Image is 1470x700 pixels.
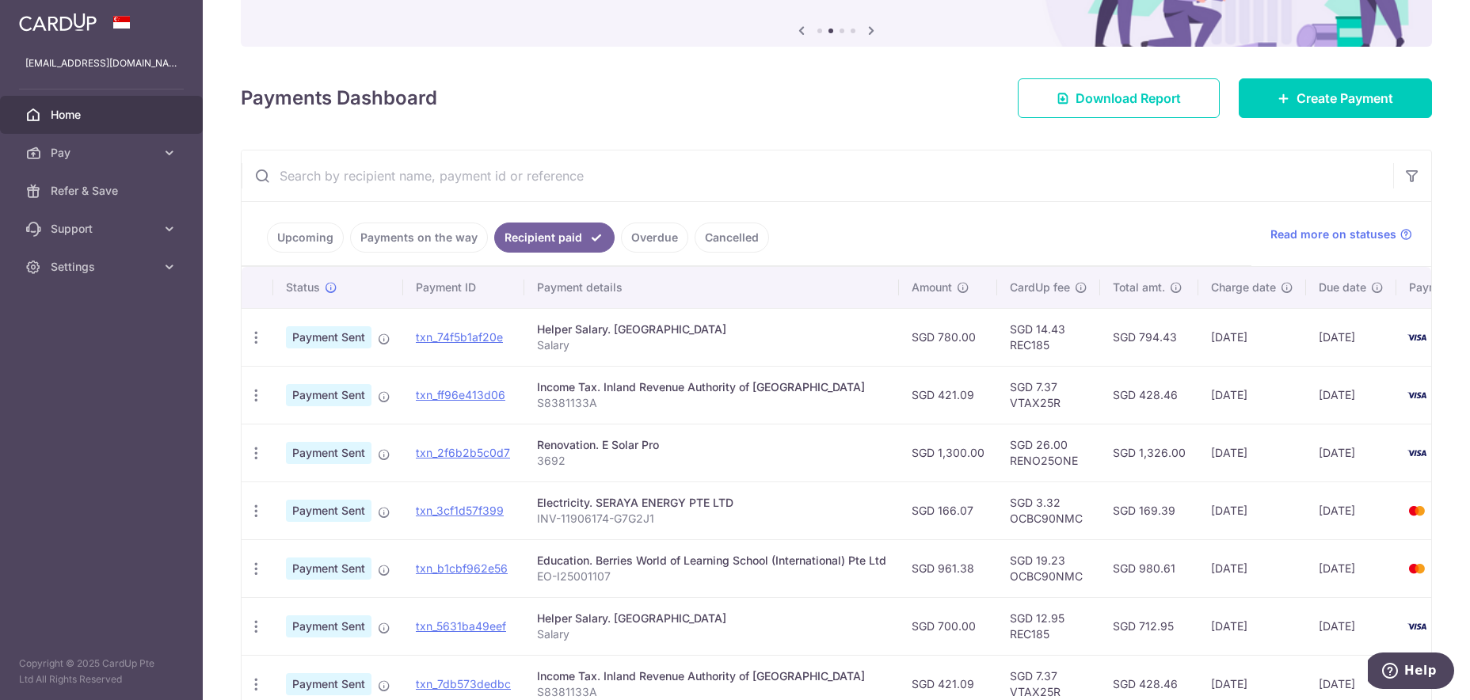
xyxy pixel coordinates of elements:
th: Payment ID [403,267,524,308]
p: S8381133A [537,395,886,411]
p: INV-11906174-G7G2J1 [537,511,886,527]
span: Payment Sent [286,673,371,695]
input: Search by recipient name, payment id or reference [242,150,1393,201]
span: Support [51,221,155,237]
span: Total amt. [1113,280,1165,295]
td: SGD 961.38 [899,539,997,597]
a: Cancelled [695,223,769,253]
div: Income Tax. Inland Revenue Authority of [GEOGRAPHIC_DATA] [537,668,886,684]
span: Payment Sent [286,384,371,406]
span: Read more on statuses [1270,226,1396,242]
span: Payment Sent [286,500,371,522]
td: [DATE] [1198,424,1306,481]
p: 3692 [537,453,886,469]
a: txn_3cf1d57f399 [416,504,504,517]
p: [EMAIL_ADDRESS][DOMAIN_NAME] [25,55,177,71]
img: Bank Card [1401,617,1433,636]
td: [DATE] [1306,308,1396,366]
img: Bank Card [1401,501,1433,520]
p: EO-I25001107 [537,569,886,584]
iframe: Opens a widget where you can find more information [1368,652,1454,692]
div: Renovation. E Solar Pro [537,437,886,453]
span: Pay [51,145,155,161]
td: SGD 780.00 [899,308,997,366]
span: Payment Sent [286,442,371,464]
a: txn_2f6b2b5c0d7 [416,446,510,459]
img: Bank Card [1401,559,1433,578]
td: SGD 166.07 [899,481,997,539]
td: SGD 3.32 OCBC90NMC [997,481,1100,539]
a: txn_7db573dedbc [416,677,511,690]
span: Payment Sent [286,615,371,637]
span: Payment Sent [286,557,371,580]
td: SGD 1,326.00 [1100,424,1198,481]
a: txn_ff96e413d06 [416,388,505,401]
div: Education. Berries World of Learning School (International) Pte Ltd [537,553,886,569]
p: S8381133A [537,684,886,700]
span: Status [286,280,320,295]
span: Amount [912,280,952,295]
td: SGD 19.23 OCBC90NMC [997,539,1100,597]
th: Payment details [524,267,899,308]
td: [DATE] [1198,308,1306,366]
td: SGD 7.37 VTAX25R [997,366,1100,424]
div: Income Tax. Inland Revenue Authority of [GEOGRAPHIC_DATA] [537,379,886,395]
a: Download Report [1018,78,1220,118]
td: SGD 980.61 [1100,539,1198,597]
a: Read more on statuses [1270,226,1412,242]
span: Refer & Save [51,183,155,199]
div: Helper Salary. [GEOGRAPHIC_DATA] [537,611,886,626]
a: txn_5631ba49eef [416,619,506,633]
td: [DATE] [1306,366,1396,424]
td: [DATE] [1198,539,1306,597]
h4: Payments Dashboard [241,84,437,112]
td: SGD 428.46 [1100,366,1198,424]
p: Salary [537,337,886,353]
td: SGD 169.39 [1100,481,1198,539]
a: txn_b1cbf962e56 [416,561,508,575]
td: [DATE] [1198,597,1306,655]
td: SGD 712.95 [1100,597,1198,655]
td: SGD 1,300.00 [899,424,997,481]
span: Charge date [1211,280,1276,295]
td: [DATE] [1306,424,1396,481]
img: Bank Card [1401,328,1433,347]
img: CardUp [19,13,97,32]
span: Download Report [1076,89,1181,108]
a: Recipient paid [494,223,615,253]
td: SGD 421.09 [899,366,997,424]
td: [DATE] [1306,539,1396,597]
div: Helper Salary. [GEOGRAPHIC_DATA] [537,321,886,337]
span: Due date [1319,280,1366,295]
td: [DATE] [1306,597,1396,655]
a: txn_74f5b1af20e [416,330,503,344]
td: SGD 14.43 REC185 [997,308,1100,366]
a: Overdue [621,223,688,253]
a: Create Payment [1239,78,1432,118]
span: Settings [51,259,155,275]
td: SGD 26.00 RENO25ONE [997,424,1100,481]
span: Home [51,107,155,123]
td: [DATE] [1198,366,1306,424]
div: Electricity. SERAYA ENERGY PTE LTD [537,495,886,511]
span: CardUp fee [1010,280,1070,295]
p: Salary [537,626,886,642]
td: SGD 700.00 [899,597,997,655]
a: Upcoming [267,223,344,253]
a: Payments on the way [350,223,488,253]
td: SGD 794.43 [1100,308,1198,366]
td: [DATE] [1198,481,1306,539]
td: SGD 12.95 REC185 [997,597,1100,655]
span: Payment Sent [286,326,371,348]
span: Create Payment [1297,89,1393,108]
td: [DATE] [1306,481,1396,539]
img: Bank Card [1401,386,1433,405]
img: Bank Card [1401,443,1433,462]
